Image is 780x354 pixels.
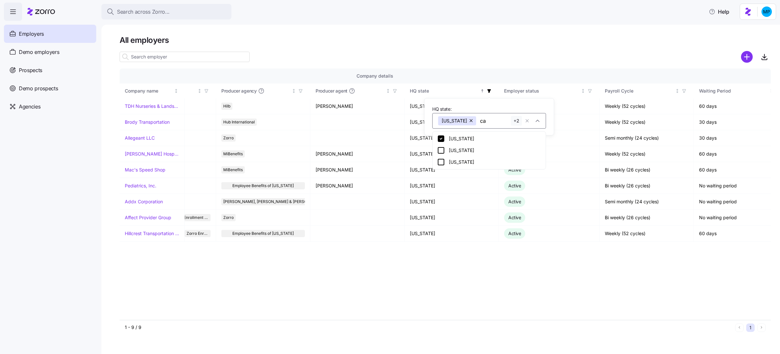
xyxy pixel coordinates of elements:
th: Company nameNot sorted [120,83,185,98]
span: Active [508,231,521,236]
span: Hilb [223,103,230,110]
button: Search across Zorro... [101,4,231,19]
a: Demo employers [4,43,96,61]
span: Zorro Enrollment Experts [187,230,209,237]
svg: add icon [741,51,753,63]
a: Prospects [4,61,96,79]
td: [US_STATE] [405,226,499,242]
td: [PERSON_NAME] [310,178,405,194]
td: [US_STATE] [405,114,499,130]
img: b954e4dfce0f5620b9225907d0f7229f [761,6,772,17]
a: Agencies [4,97,96,116]
div: Not sorted [581,89,585,93]
td: Semi monthly (24 cycles) [600,130,694,146]
span: MiBenefits [223,166,243,173]
td: Bi weekly (26 cycles) [600,210,694,226]
td: [US_STATE] [405,194,499,210]
td: Weekly (52 cycles) [600,146,694,162]
td: [US_STATE] [405,130,499,146]
button: Help [704,5,734,18]
div: Waiting Period [699,87,768,95]
a: TDH Nurseries & Landscaping [125,103,179,109]
th: Producer agentNot sorted [310,83,405,98]
td: Weekly (52 cycles) [600,114,694,130]
a: Demo prospects [4,79,96,97]
div: Not sorted [675,89,680,93]
th: HQ stateSorted ascending [405,83,499,98]
span: Demo prospects [19,84,58,93]
td: Semi monthly (24 cycles) [600,194,694,210]
span: Hub International [223,119,255,126]
div: Not sorted [174,89,178,93]
a: Hillcrest Transportation Inc. [125,230,179,237]
a: [PERSON_NAME] Hospitality [125,151,179,157]
td: Weekly (52 cycles) [600,98,694,114]
td: Weekly (52 cycles) [600,226,694,242]
div: Not sorted [386,89,390,93]
span: [US_STATE] [442,116,467,125]
h1: All employers [120,35,771,45]
div: Not sorted [769,89,774,93]
a: Mac's Speed Shop [125,167,165,173]
span: [PERSON_NAME], [PERSON_NAME] & [PERSON_NAME] [223,198,324,205]
td: [US_STATE] [405,98,499,114]
div: Employer status [504,87,579,95]
span: Zorro [223,134,234,142]
div: [US_STATE] [437,135,541,143]
span: MiBenefits [223,150,243,158]
span: Employers [19,30,44,38]
a: Addx Corporation [125,198,163,205]
td: [PERSON_NAME] [310,146,405,162]
span: Active [508,183,521,188]
a: Brody Transportation [125,119,170,125]
div: Not sorted [197,89,202,93]
a: Affect Provider Group [125,214,171,221]
div: Payroll Cycle [605,87,674,95]
button: Next page [757,323,766,332]
span: Active [508,215,521,220]
input: Search employer [120,52,250,62]
span: Employee Benefits of [US_STATE] [232,182,294,189]
th: Payroll CycleNot sorted [600,83,694,98]
span: Active [508,199,521,204]
a: Employers [4,25,96,43]
span: Search across Zorro... [117,8,170,16]
button: 1 [746,323,755,332]
div: HQ state [410,87,479,95]
span: Prospects [19,66,42,74]
a: Pediatrics, Inc. [125,183,156,189]
td: [PERSON_NAME] [310,98,405,114]
span: Employee Benefits of [US_STATE] [232,230,294,237]
td: [US_STATE] [405,210,499,226]
td: [PERSON_NAME] [310,162,405,178]
th: Producer agencyNot sorted [216,83,310,98]
div: Not sorted [292,89,296,93]
div: 1 - 9 / 9 [125,324,733,331]
span: Active [508,167,521,172]
div: [US_STATE] [437,146,541,154]
div: Sorted ascending [480,89,485,93]
span: Producer agent [316,88,347,94]
span: HQ state: [432,106,451,112]
td: Bi weekly (26 cycles) [600,178,694,194]
th: Employer statusNot sorted [499,83,600,98]
button: Previous page [735,323,744,332]
span: Help [709,8,729,16]
span: Demo employers [19,48,59,56]
div: Company name [125,87,173,95]
td: [US_STATE] [405,178,499,194]
span: Agencies [19,103,40,111]
td: [US_STATE] [405,146,499,162]
button: +2 [511,116,522,126]
span: Zorro [223,214,234,221]
td: Bi weekly (26 cycles) [600,162,694,178]
div: [US_STATE] [437,158,541,166]
td: [US_STATE] [405,162,499,178]
span: Producer agency [221,88,257,94]
a: Allegeant LLC [125,135,155,141]
span: Zorro Enrollment Experts [172,214,209,221]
